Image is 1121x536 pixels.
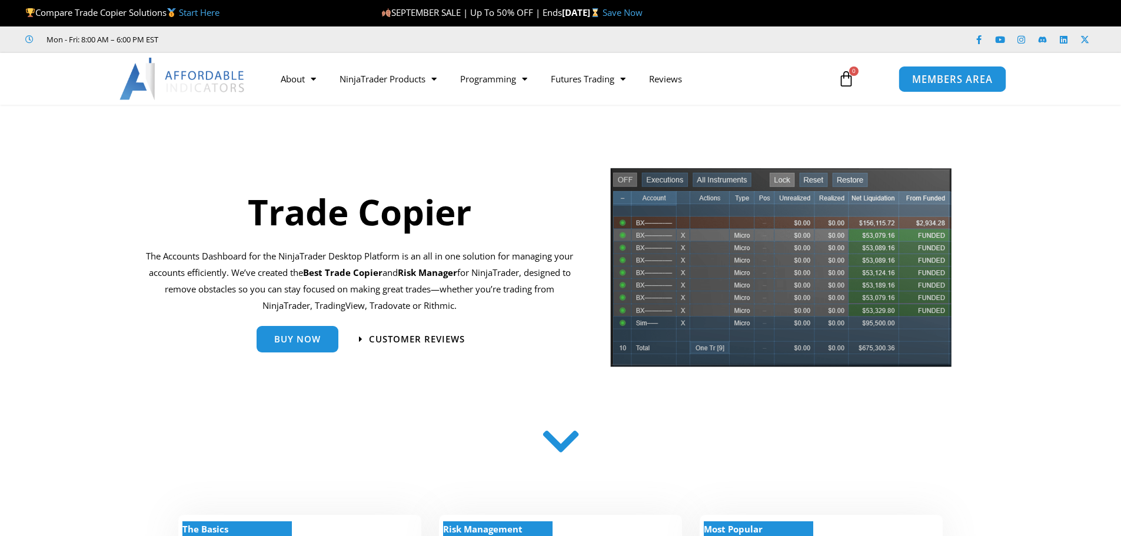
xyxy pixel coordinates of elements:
[274,335,321,344] span: Buy Now
[269,65,824,92] nav: Menu
[179,6,219,18] a: Start Here
[443,523,523,535] strong: Risk Management
[398,267,457,278] strong: Risk Manager
[899,65,1006,92] a: MEMBERS AREA
[167,8,176,17] img: 🥇
[303,267,382,278] b: Best Trade Copier
[146,187,574,237] h1: Trade Copier
[26,8,35,17] img: 🏆
[44,32,158,46] span: Mon - Fri: 8:00 AM – 6:00 PM EST
[912,74,993,84] span: MEMBERS AREA
[381,6,562,18] span: SEPTEMBER SALE | Up To 50% OFF | Ends
[637,65,694,92] a: Reviews
[328,65,448,92] a: NinjaTrader Products
[603,6,643,18] a: Save Now
[849,66,859,76] span: 0
[369,335,465,344] span: Customer Reviews
[539,65,637,92] a: Futures Trading
[609,167,953,377] img: tradecopier | Affordable Indicators – NinjaTrader
[269,65,328,92] a: About
[359,335,465,344] a: Customer Reviews
[591,8,600,17] img: ⌛
[175,34,351,45] iframe: Customer reviews powered by Trustpilot
[146,248,574,314] p: The Accounts Dashboard for the NinjaTrader Desktop Platform is an all in one solution for managin...
[119,58,246,100] img: LogoAI | Affordable Indicators – NinjaTrader
[182,523,228,535] strong: The Basics
[562,6,603,18] strong: [DATE]
[257,326,338,352] a: Buy Now
[382,8,391,17] img: 🍂
[820,62,872,96] a: 0
[25,6,219,18] span: Compare Trade Copier Solutions
[704,523,763,535] strong: Most Popular
[448,65,539,92] a: Programming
